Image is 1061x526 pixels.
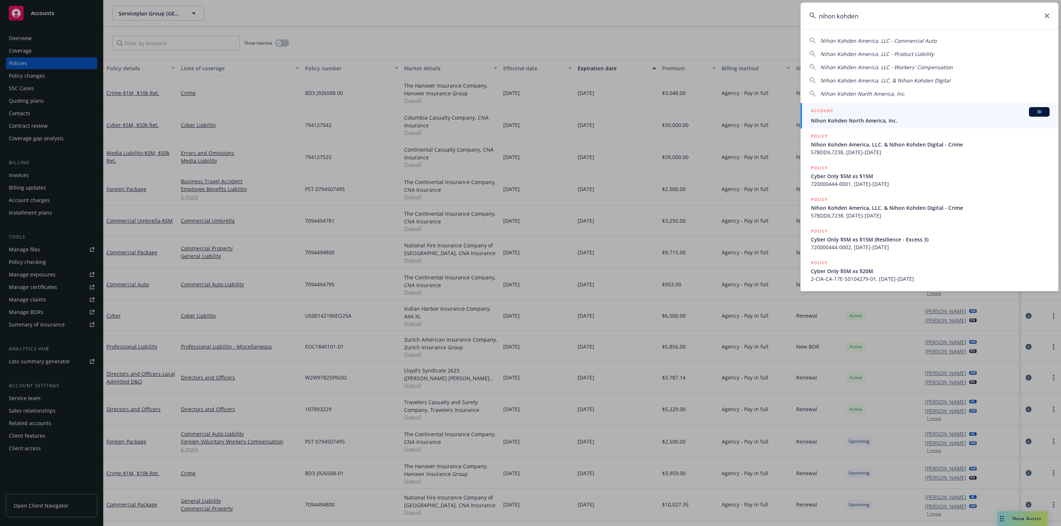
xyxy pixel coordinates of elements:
[811,107,833,116] h5: ACCOUNT
[801,223,1058,255] a: POLICYCyber Only $5M xs $15M (Resilience - Excess 3)720000444-0002, [DATE]-[DATE]
[1032,109,1047,115] span: BI
[811,196,828,203] h5: POLICY
[811,212,1050,219] span: 57BDDIL7238, [DATE]-[DATE]
[811,117,1050,124] span: Nihon Kohden North America, Inc.
[811,172,1050,180] span: Cyber Only $5M xs $15M
[811,267,1050,275] span: Cyber Only $5M xs $20M
[811,259,828,266] h5: POLICY
[820,77,950,84] span: Nihon Kohden America, LLC. & Nihon Kohden Digital
[811,141,1050,148] span: Nihon Kohden America, LLC. & Nihon Kohden Digital - Crime
[801,3,1058,29] input: Search...
[820,90,906,97] span: Nihon Kohden North America, Inc.
[811,236,1050,243] span: Cyber Only $5M xs $15M (Resilience - Excess 3)
[811,227,828,235] h5: POLICY
[801,160,1058,192] a: POLICYCyber Only $5M xs $15M720000444-0001, [DATE]-[DATE]
[811,148,1050,156] span: 57BDDIL7238, [DATE]-[DATE]
[811,243,1050,251] span: 720000444-0002, [DATE]-[DATE]
[820,50,934,57] span: Nihon Kohden America, LLC - Product Liability
[801,128,1058,160] a: POLICYNihon Kohden America, LLC. & Nihon Kohden Digital - Crime57BDDIL7238, [DATE]-[DATE]
[811,275,1050,283] span: 2-CIA-CA-17E-S0104279-01, [DATE]-[DATE]
[811,164,828,172] h5: POLICY
[820,64,953,71] span: Nihon Kohden America, LLC - Workers' Compensation
[801,103,1058,128] a: ACCOUNTBINihon Kohden North America, Inc.
[801,192,1058,223] a: POLICYNihon Kohden America, LLC. & Nihon Kohden Digital - Crime57BDDIL7238, [DATE]-[DATE]
[820,37,936,44] span: Nihon Kohden America, LLC - Commercial Auto
[811,204,1050,212] span: Nihon Kohden America, LLC. & Nihon Kohden Digital - Crime
[801,255,1058,287] a: POLICYCyber Only $5M xs $20M2-CIA-CA-17E-S0104279-01, [DATE]-[DATE]
[811,133,828,140] h5: POLICY
[811,180,1050,188] span: 720000444-0001, [DATE]-[DATE]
